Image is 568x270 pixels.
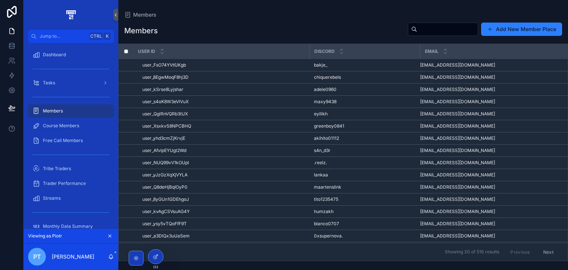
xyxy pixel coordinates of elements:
button: Add New Member Place [481,23,562,36]
a: akihito01112 [314,135,416,141]
span: [EMAIL_ADDRESS][DOMAIN_NAME] [420,62,495,68]
a: user_kSrse8Lyjshar [142,87,305,92]
span: user_ysy5vTQoFfF9T [142,221,187,227]
h1: Members [124,26,158,36]
a: .reelz. [314,160,416,166]
a: maxy9438 [314,99,416,105]
span: [EMAIL_ADDRESS][DOMAIN_NAME] [420,123,495,129]
span: user_8EgwMoqF8hj3D [142,74,189,80]
span: 0xsupernova. [314,233,343,239]
span: [EMAIL_ADDRESS][DOMAIN_NAME] [420,99,495,105]
a: Tribe Traders [28,162,114,175]
button: Next [538,246,559,258]
a: user_NUQ99vV1kOUpl [142,160,305,166]
a: Dashboard [28,48,114,61]
a: Monthly Data Summary [28,220,114,233]
span: Showing 30 of 516 results [445,249,499,255]
a: Streams [28,192,114,205]
span: user_FsO74YVtfJKgb [142,62,186,68]
a: user_kvAgCSVsuAG4Y [142,209,305,215]
a: user_FsO74YVtfJKgb [142,62,305,68]
a: tito1235475 [314,196,416,202]
span: [EMAIL_ADDRESS][DOMAIN_NAME] [420,233,495,239]
span: user_yhd3cmZjKrvjE [142,135,185,141]
span: [EMAIL_ADDRESS][DOMAIN_NAME] [420,135,495,141]
span: user_XsxkvS8NPCBHQ [142,123,191,129]
a: Members [28,104,114,118]
span: tito1235475 [314,196,338,202]
a: user_AfvlpEYUgt2Wd [142,148,305,153]
span: user_s4oK8W3eVlVuX [142,99,189,105]
a: user_yhd3cmZjKrvjE [142,135,305,141]
span: K [104,33,110,39]
span: maxy9438 [314,99,337,105]
span: greenboy0841 [314,123,344,129]
span: user_AfvlpEYUgt2Wd [142,148,186,153]
span: Trader Performance [43,180,86,186]
span: Jump to... [40,33,87,39]
span: user_QgiRnVQRb3tUX [142,111,188,117]
span: lankaa [314,172,328,178]
span: user_kvAgCSVsuAG4Y [142,209,190,215]
span: blanco0707 [314,221,339,227]
a: user_8EgwMoqF8hj3D [142,74,305,80]
span: user_Q8deHjBqIOyP0 [142,184,187,190]
span: [EMAIL_ADDRESS][DOMAIN_NAME] [420,209,495,215]
a: maartenslink [314,184,416,190]
a: Members [124,11,156,18]
span: Streams [43,195,61,201]
a: user_8yGUn1GDEhgoJ [142,196,305,202]
span: eyilikh [314,111,328,117]
span: akihito01112 [314,135,339,141]
span: humzakh [314,209,334,215]
span: user_yJzGzXqXjVYLA [142,172,187,178]
span: Course Members [43,123,79,129]
a: Tasks [28,76,114,90]
span: Free Call Members [43,138,83,144]
a: user_Q8deHjBqIOyP0 [142,184,305,190]
span: [EMAIL_ADDRESS][DOMAIN_NAME] [420,160,495,166]
a: Free Call Members [28,134,114,147]
span: Dashboard [43,52,66,58]
a: user_QgiRnVQRb3tUX [142,111,305,117]
span: User ID [138,48,155,54]
a: bakje_ [314,62,416,68]
div: scrollable content [24,43,118,229]
span: user_a3DlQx3uUaSem [142,233,190,239]
span: s4n_d3r [314,148,331,153]
span: Discord [314,48,335,54]
span: bakje_ [314,62,327,68]
button: Jump to...CtrlK [28,30,114,43]
span: [EMAIL_ADDRESS][DOMAIN_NAME] [420,111,495,117]
a: greenboy0841 [314,123,416,129]
span: [EMAIL_ADDRESS][DOMAIN_NAME] [420,87,495,92]
p: [PERSON_NAME] [52,253,94,260]
a: user_ysy5vTQoFfF9T [142,221,305,227]
span: maartenslink [314,184,341,190]
span: Ctrl [89,33,103,40]
a: lankaa [314,172,416,178]
a: humzakh [314,209,416,215]
a: Trader Performance [28,177,114,190]
span: Members [43,108,63,114]
a: s4n_d3r [314,148,416,153]
span: PT [33,252,41,261]
img: App logo [65,9,77,21]
a: blanco0707 [314,221,416,227]
span: Tasks [43,80,55,86]
span: user_kSrse8Lyjshar [142,87,183,92]
span: Members [133,11,156,18]
span: [EMAIL_ADDRESS][DOMAIN_NAME] [420,196,495,202]
span: user_NUQ99vV1kOUpl [142,160,189,166]
span: adele0960 [314,87,337,92]
a: Course Members [28,119,114,132]
a: eyilikh [314,111,416,117]
span: user_8yGUn1GDEhgoJ [142,196,189,202]
span: chiquerebels [314,74,341,80]
a: user_XsxkvS8NPCBHQ [142,123,305,129]
span: .reelz. [314,160,327,166]
span: Email [425,48,439,54]
span: [EMAIL_ADDRESS][DOMAIN_NAME] [420,172,495,178]
span: Viewing as Piotr [28,233,62,239]
a: user_a3DlQx3uUaSem [142,233,305,239]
